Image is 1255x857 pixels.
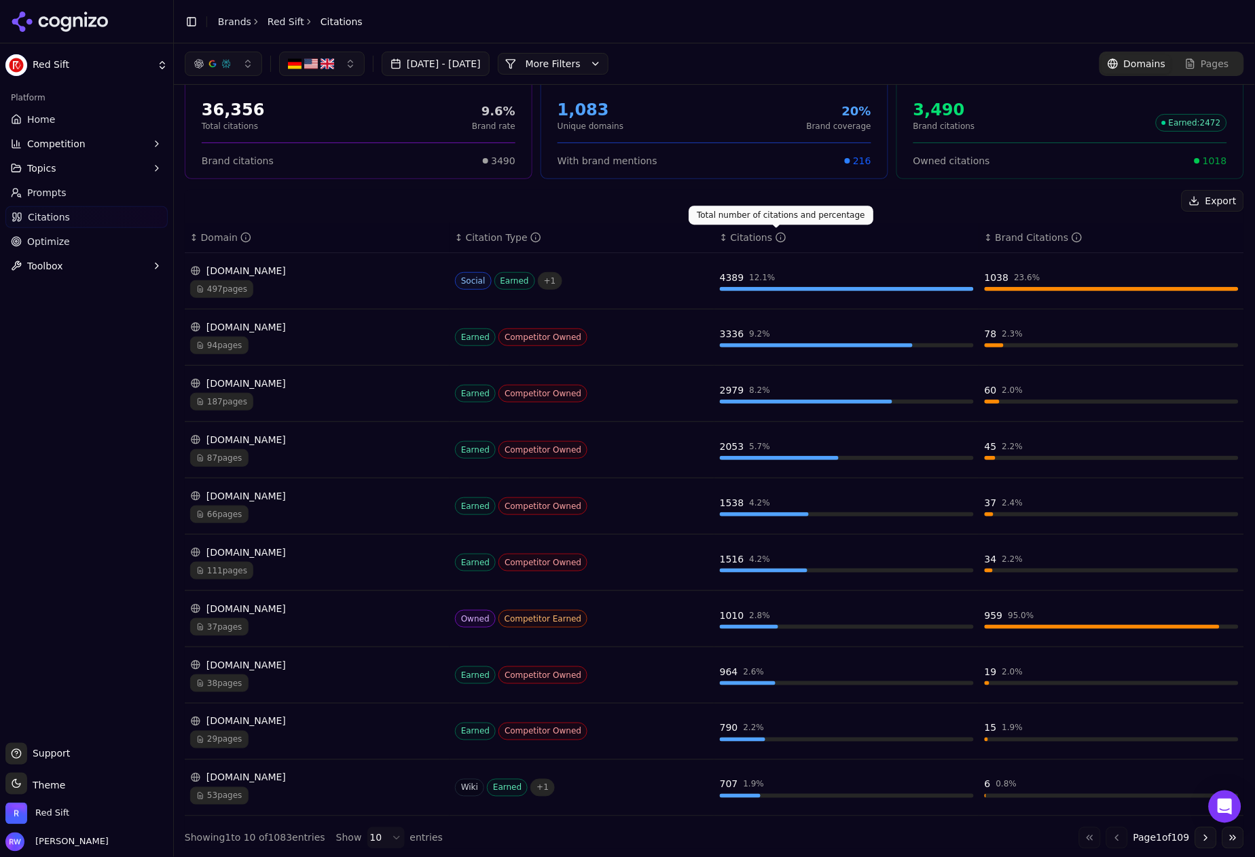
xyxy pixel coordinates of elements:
button: Toolbox [5,255,168,277]
div: 9.6% [472,102,515,121]
span: Theme [27,780,65,791]
span: Earned [487,779,528,797]
a: Prompts [5,182,168,204]
div: 4.2 % [750,554,771,565]
div: 3,490 [913,99,975,121]
img: US [304,57,318,71]
span: Competitor Owned [498,441,587,459]
span: With brand mentions [558,154,657,168]
div: [DOMAIN_NAME] [190,715,444,728]
span: + 1 [530,779,555,797]
span: 497 pages [190,280,253,298]
span: Earned [494,272,535,290]
span: 87 pages [190,449,249,467]
p: Brand rate [472,121,515,132]
span: Competitor Owned [498,328,587,346]
div: 2.0 % [1002,666,1023,677]
div: [DOMAIN_NAME] [190,264,444,278]
span: Competitor Owned [498,723,587,740]
div: Total number of citations and percentage [689,206,873,225]
span: Earned [455,328,496,346]
span: Earned [455,554,496,571]
button: Open organization switcher [5,803,69,824]
div: 959 [985,609,1003,622]
div: 964 [720,665,738,679]
p: Unique domains [558,121,623,132]
span: Pages [1201,57,1229,71]
span: Competitor Owned [498,554,587,571]
span: 29 pages [190,731,249,748]
a: Brands [218,16,251,27]
div: 2.2 % [744,723,765,734]
div: [DOMAIN_NAME] [190,771,444,784]
div: 790 [720,721,738,735]
span: Competition [27,137,86,151]
span: Owned [455,610,496,628]
span: 1018 [1203,154,1227,168]
div: ↕Citations [720,231,974,244]
span: 187 pages [190,393,253,411]
a: Home [5,109,168,130]
span: Wiki [455,779,484,797]
div: 37 [985,496,997,510]
div: [DOMAIN_NAME] [190,658,444,672]
span: Optimize [27,235,70,248]
div: [DOMAIN_NAME] [190,546,444,559]
th: citationTypes [450,223,714,253]
span: Prompts [27,186,67,199]
div: 2.6 % [744,666,765,677]
div: 78 [985,327,997,341]
th: domain [185,223,450,253]
div: 0.8 % [996,779,1017,790]
p: Brand coverage [807,121,871,132]
span: Earned [455,441,496,459]
div: 45 [985,440,997,453]
th: brandCitationCount [979,223,1244,253]
div: Citation Type [466,231,541,244]
div: 2.8 % [750,610,771,621]
div: Brand Citations [996,231,1083,244]
span: Competitor Owned [498,497,587,515]
a: Optimize [5,231,168,252]
div: 1538 [720,496,744,510]
span: Red Sift [33,59,151,71]
div: 23.6 % [1015,272,1040,283]
div: Platform [5,87,168,109]
span: Earned [455,385,496,402]
div: 19 [985,665,997,679]
div: 2.4 % [1002,497,1023,508]
a: Citations [5,206,168,228]
span: Topics [27,161,56,175]
span: Red Sift [35,807,69,820]
span: [PERSON_NAME] [30,836,109,848]
button: Export [1182,190,1244,212]
span: Earned : 2472 [1156,114,1227,132]
span: Support [27,747,70,761]
span: 53 pages [190,787,249,805]
div: Data table [185,223,1244,816]
div: [DOMAIN_NAME] [190,433,444,446]
div: 5.7 % [750,441,771,452]
div: [DOMAIN_NAME] [190,602,444,615]
div: 3336 [720,327,744,341]
div: Citations [731,231,786,244]
div: 2979 [720,383,744,397]
div: 2053 [720,440,744,453]
button: Topics [5,157,168,179]
div: 4389 [720,271,744,284]
span: Competitor Owned [498,385,587,402]
div: 8.2 % [750,385,771,396]
span: Competitor Earned [498,610,588,628]
img: DE [288,57,302,71]
div: 2.2 % [1002,441,1023,452]
div: [DOMAIN_NAME] [190,320,444,334]
span: Domains [1124,57,1166,71]
span: Citations [28,210,70,224]
button: More Filters [498,53,608,75]
span: Show [336,831,362,845]
div: [DOMAIN_NAME] [190,489,444,503]
span: Earned [455,666,496,684]
div: 15 [985,721,997,735]
span: Earned [455,497,496,515]
button: Competition [5,133,168,155]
